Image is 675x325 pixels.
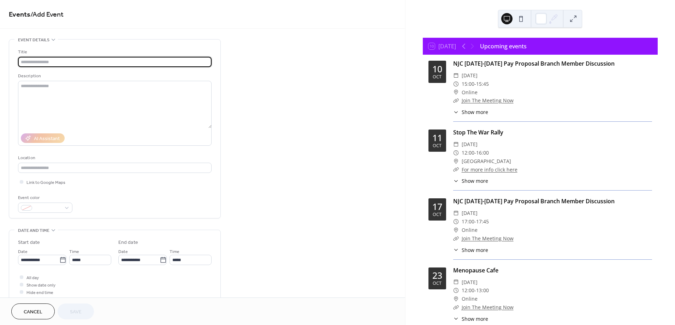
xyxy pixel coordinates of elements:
[18,72,210,80] div: Description
[462,71,478,80] span: [DATE]
[453,234,459,243] div: ​
[474,149,476,157] span: -
[453,315,488,323] button: ​Show more
[453,303,459,312] div: ​
[462,304,514,311] a: Join The Meeting Now
[453,286,459,295] div: ​
[453,177,459,185] div: ​
[170,248,179,255] span: Time
[433,144,442,148] div: Oct
[462,278,478,287] span: [DATE]
[462,166,517,173] a: For more info click here
[26,282,55,289] span: Show date only
[11,303,55,319] button: Cancel
[453,165,459,174] div: ​
[18,154,210,162] div: Location
[462,140,478,149] span: [DATE]
[18,48,210,56] div: Title
[453,96,459,105] div: ​
[462,108,488,116] span: Show more
[118,239,138,246] div: End date
[462,80,474,88] span: 15:00
[453,315,459,323] div: ​
[476,217,489,226] span: 17:45
[462,149,474,157] span: 12:00
[69,248,79,255] span: Time
[433,75,442,79] div: Oct
[462,97,514,104] a: Join The Meeting Now
[433,281,442,286] div: Oct
[432,202,442,211] div: 17
[462,295,478,303] span: Online
[474,80,476,88] span: -
[18,239,40,246] div: Start date
[9,8,30,22] a: Events
[26,179,65,186] span: Link to Google Maps
[453,80,459,88] div: ​
[474,286,476,295] span: -
[432,65,442,73] div: 10
[462,157,511,165] span: [GEOGRAPHIC_DATA]
[432,133,442,142] div: 11
[30,8,64,22] span: / Add Event
[118,248,128,255] span: Date
[462,217,474,226] span: 17:00
[453,295,459,303] div: ​
[26,274,39,282] span: All day
[453,278,459,287] div: ​
[24,308,42,316] span: Cancel
[462,88,478,97] span: Online
[476,80,489,88] span: 15:45
[480,42,527,50] div: Upcoming events
[453,217,459,226] div: ​
[18,248,28,255] span: Date
[453,197,615,205] a: NJC [DATE]-[DATE] Pay Proposal Branch Member Discussion
[453,71,459,80] div: ​
[453,246,488,254] button: ​Show more
[18,194,71,201] div: Event color
[462,286,474,295] span: 12:00
[433,212,442,217] div: Oct
[462,226,478,234] span: Online
[453,177,488,185] button: ​Show more
[453,226,459,234] div: ​
[453,157,459,165] div: ​
[453,108,488,116] button: ​Show more
[453,266,498,274] a: Menopause Cafe
[476,286,489,295] span: 13:00
[474,217,476,226] span: -
[462,235,514,242] a: Join The Meeting Now
[453,60,615,67] a: NJC [DATE]-[DATE] Pay Proposal Branch Member Discussion
[432,271,442,280] div: 23
[453,88,459,97] div: ​
[453,246,459,254] div: ​
[453,108,459,116] div: ​
[18,227,49,234] span: Date and time
[26,289,53,296] span: Hide end time
[453,149,459,157] div: ​
[462,246,488,254] span: Show more
[476,149,489,157] span: 16:00
[453,209,459,217] div: ​
[462,177,488,185] span: Show more
[453,140,459,149] div: ​
[462,315,488,323] span: Show more
[18,36,49,44] span: Event details
[453,128,503,136] a: Stop The War Rally
[462,209,478,217] span: [DATE]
